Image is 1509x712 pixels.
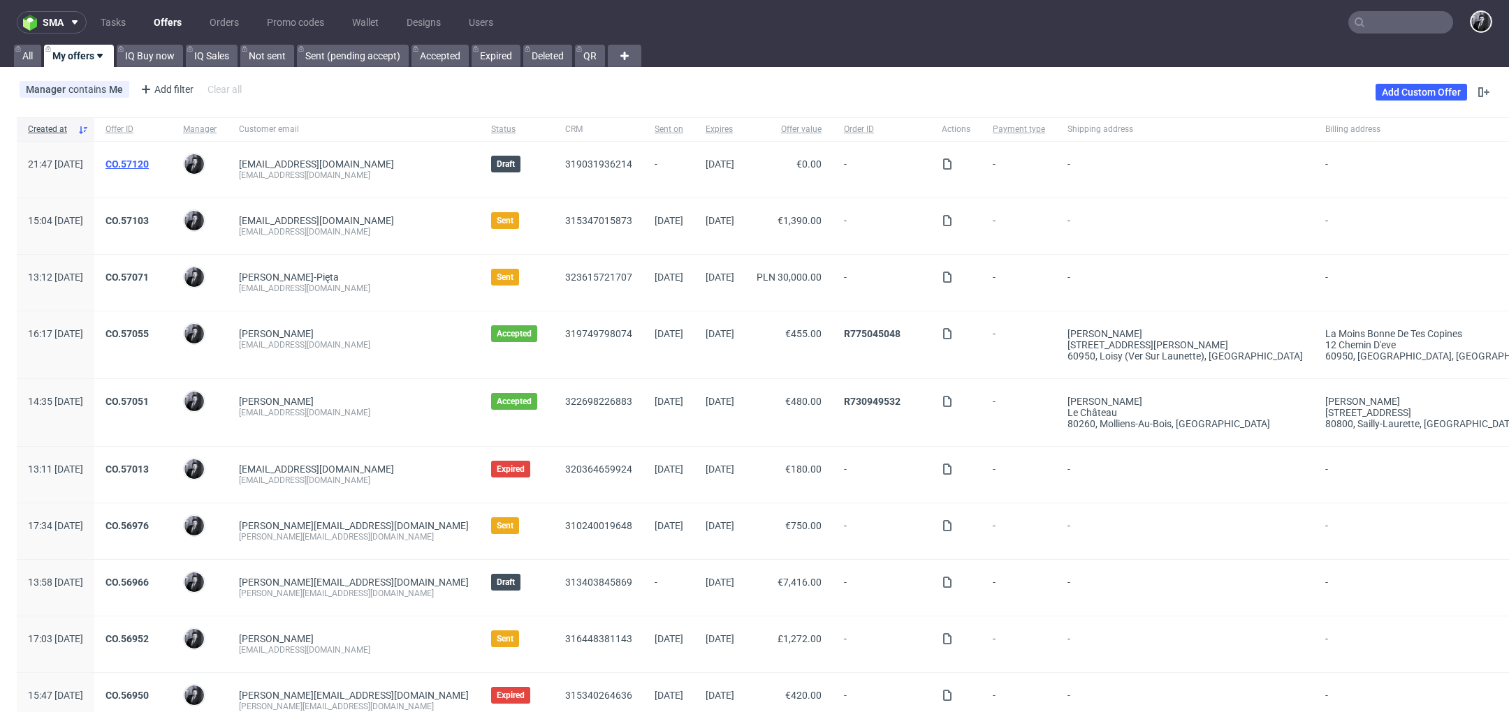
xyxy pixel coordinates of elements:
[28,463,83,475] span: 13:11 [DATE]
[565,124,632,135] span: CRM
[239,170,469,181] div: [EMAIL_ADDRESS][DOMAIN_NAME]
[1067,272,1303,294] span: -
[844,520,919,542] span: -
[398,11,449,34] a: Designs
[565,463,632,475] a: 320364659924
[239,644,469,655] div: [EMAIL_ADDRESS][DOMAIN_NAME]
[117,45,183,67] a: IQ Buy now
[778,577,822,588] span: €7,416.00
[785,463,822,475] span: €180.00
[844,577,919,599] span: -
[565,690,632,701] a: 315340264636
[844,690,919,712] span: -
[497,328,532,339] span: Accepted
[184,154,204,174] img: Philippe Dubuy
[655,124,683,135] span: Sent on
[497,633,513,644] span: Sent
[43,17,64,27] span: sma
[239,396,314,407] a: [PERSON_NAME]
[491,124,543,135] span: Status
[993,158,1045,181] span: -
[239,407,469,418] div: [EMAIL_ADDRESS][DOMAIN_NAME]
[239,339,469,350] div: [EMAIL_ADDRESS][DOMAIN_NAME]
[497,272,513,283] span: Sent
[655,463,683,475] span: [DATE]
[706,328,734,339] span: [DATE]
[28,272,83,283] span: 13:12 [DATE]
[844,158,919,181] span: -
[28,158,83,170] span: 21:47 [DATE]
[14,45,41,67] a: All
[785,690,822,701] span: €420.00
[565,328,632,339] a: 319749798074
[28,396,83,407] span: 14:35 [DATE]
[942,124,970,135] span: Actions
[1067,215,1303,237] span: -
[706,577,734,588] span: [DATE]
[239,690,469,701] span: [PERSON_NAME][EMAIL_ADDRESS][DOMAIN_NAME]
[706,215,734,226] span: [DATE]
[497,396,532,407] span: Accepted
[186,45,238,67] a: IQ Sales
[778,215,822,226] span: €1,390.00
[993,272,1045,294] span: -
[28,690,83,701] span: 15:47 [DATE]
[993,633,1045,655] span: -
[239,272,339,283] a: [PERSON_NAME]-Pięta
[1376,84,1467,101] a: Add Custom Offer
[145,11,190,34] a: Offers
[240,45,294,67] a: Not sent
[706,690,734,701] span: [DATE]
[655,520,683,531] span: [DATE]
[655,633,683,644] span: [DATE]
[105,396,149,407] a: CO.57051
[184,685,204,705] img: Philippe Dubuy
[105,520,149,531] a: CO.56976
[757,124,822,135] span: Offer value
[706,463,734,475] span: [DATE]
[184,392,204,411] img: Philippe Dubuy
[796,158,822,170] span: €0.00
[565,520,632,531] a: 310240019648
[105,272,149,283] a: CO.57071
[993,690,1045,712] span: -
[757,272,822,283] span: PLN 30,000.00
[105,463,149,475] a: CO.57013
[785,328,822,339] span: €455.00
[993,577,1045,599] span: -
[565,158,632,170] a: 319031936214
[239,283,469,294] div: [EMAIL_ADDRESS][DOMAIN_NAME]
[655,215,683,226] span: [DATE]
[105,158,149,170] a: CO.57120
[565,215,632,226] a: 315347015873
[844,124,919,135] span: Order ID
[655,396,683,407] span: [DATE]
[344,11,387,34] a: Wallet
[105,633,149,644] a: CO.56952
[1067,520,1303,542] span: -
[239,577,469,588] span: [PERSON_NAME][EMAIL_ADDRESS][DOMAIN_NAME]
[565,272,632,283] a: 323615721707
[184,572,204,592] img: Philippe Dubuy
[28,215,83,226] span: 15:04 [DATE]
[1067,633,1303,655] span: -
[239,328,314,339] a: [PERSON_NAME]
[706,396,734,407] span: [DATE]
[785,520,822,531] span: €750.00
[706,633,734,644] span: [DATE]
[1067,418,1303,429] div: 80260, Molliens-au-bois , [GEOGRAPHIC_DATA]
[239,520,469,531] span: [PERSON_NAME][EMAIL_ADDRESS][DOMAIN_NAME]
[239,463,394,475] span: [EMAIL_ADDRESS][DOMAIN_NAME]
[655,690,683,701] span: [DATE]
[1067,328,1303,339] div: [PERSON_NAME]
[184,629,204,648] img: Philippe Dubuy
[28,328,83,339] span: 16:17 [DATE]
[28,577,83,588] span: 13:58 [DATE]
[706,520,734,531] span: [DATE]
[497,463,525,475] span: Expired
[497,158,515,170] span: Draft
[1471,12,1491,31] img: Philippe Dubuy
[28,520,83,531] span: 17:34 [DATE]
[565,633,632,644] a: 316448381143
[575,45,605,67] a: QR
